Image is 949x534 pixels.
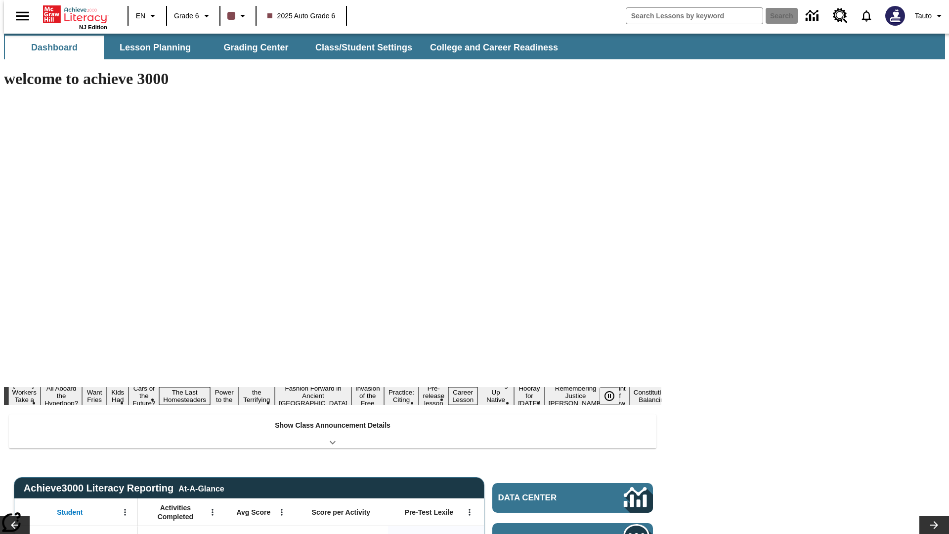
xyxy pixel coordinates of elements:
div: Pause [600,387,629,405]
a: Home [43,4,107,24]
button: Slide 8 Attack of the Terrifying Tomatoes [238,380,275,412]
h1: welcome to achieve 3000 [4,70,661,88]
a: Resource Center, Will open in new tab [827,2,854,29]
button: Open Menu [274,505,289,520]
button: Slide 11 Mixed Practice: Citing Evidence [384,380,419,412]
p: Show Class Announcement Details [275,420,390,431]
button: Slide 18 The Constitution's Balancing Act [630,380,677,412]
span: Pre-Test Lexile [405,508,454,517]
div: SubNavbar [4,34,945,59]
span: Student [57,508,83,517]
span: NJ Edition [79,24,107,30]
span: EN [136,11,145,21]
span: 2025 Auto Grade 6 [267,11,336,21]
button: Open Menu [462,505,477,520]
button: Slide 2 All Aboard the Hyperloop? [41,383,82,408]
button: Slide 12 Pre-release lesson [419,383,448,408]
span: Score per Activity [312,508,371,517]
a: Data Center [800,2,827,30]
button: Slide 10 The Invasion of the Free CD [351,376,384,416]
button: Class color is dark brown. Change class color [223,7,253,25]
button: Dashboard [5,36,104,59]
button: Slide 6 The Last Homesteaders [159,387,210,405]
span: Data Center [498,493,591,503]
button: Slide 9 Fashion Forward in Ancient Rome [275,383,351,408]
button: Pause [600,387,619,405]
a: Notifications [854,3,879,29]
button: Open Menu [205,505,220,520]
span: Tauto [915,11,932,21]
span: Activities Completed [143,503,208,521]
button: Profile/Settings [911,7,949,25]
button: Grading Center [207,36,305,59]
button: Slide 7 Solar Power to the People [210,380,239,412]
button: Slide 13 Career Lesson [448,387,477,405]
button: Lesson Planning [106,36,205,59]
span: Grade 6 [174,11,199,21]
button: Slide 15 Hooray for Constitution Day! [514,383,545,408]
button: Slide 14 Cooking Up Native Traditions [477,380,514,412]
button: Slide 1 Labor Day: Workers Take a Stand [8,380,41,412]
button: Open Menu [118,505,132,520]
button: Slide 3 Do You Want Fries With That? [82,372,107,420]
div: Show Class Announcement Details [9,414,656,448]
button: Slide 4 Dirty Jobs Kids Had To Do [107,372,129,420]
img: Avatar [885,6,905,26]
button: Class/Student Settings [307,36,420,59]
div: At-A-Glance [178,483,224,493]
button: Lesson carousel, Next [919,516,949,534]
button: Language: EN, Select a language [131,7,163,25]
span: Achieve3000 Literacy Reporting [24,483,224,494]
button: Slide 16 Remembering Justice O'Connor [545,383,607,408]
button: Slide 5 Cars of the Future? [129,383,159,408]
div: SubNavbar [4,36,567,59]
button: College and Career Readiness [422,36,566,59]
input: search field [626,8,763,24]
button: Grade: Grade 6, Select a grade [170,7,216,25]
a: Data Center [492,483,653,513]
span: Avg Score [236,508,270,517]
button: Open side menu [8,1,37,31]
button: Select a new avatar [879,3,911,29]
div: Home [43,3,107,30]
